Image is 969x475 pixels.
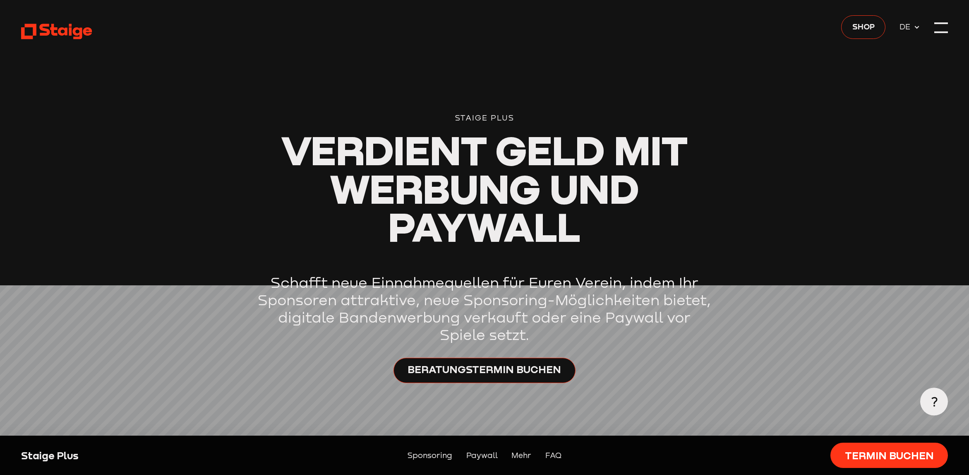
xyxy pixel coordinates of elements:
[255,274,714,344] p: Schafft neue Einnahmequellen für Euren Verein, indem Ihr Sponsoren attraktive, neue Sponsoring-Mö...
[281,125,688,251] span: Verdient Geld mit Werbung und Paywall
[408,363,561,377] span: Beratungstermin buchen
[393,358,576,383] a: Beratungstermin buchen
[255,112,714,124] div: Staige Plus
[511,449,531,462] a: Mehr
[830,443,948,468] a: Termin buchen
[545,449,561,462] a: FAQ
[841,15,885,39] a: Shop
[408,449,452,462] a: Sponsoring
[466,449,498,462] a: Paywall
[21,448,245,463] div: Staige Plus
[852,21,875,33] span: Shop
[899,21,914,33] span: DE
